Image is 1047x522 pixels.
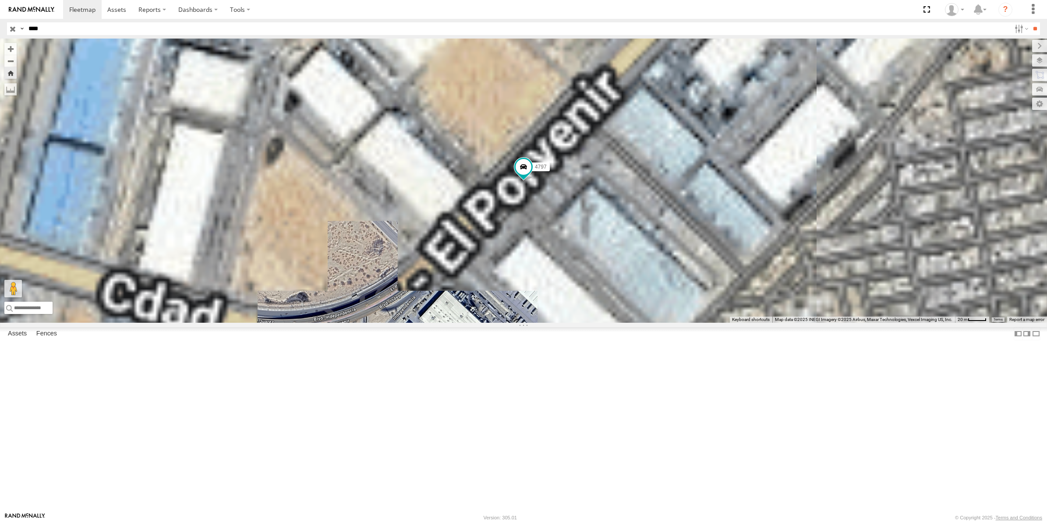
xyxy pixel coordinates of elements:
label: Assets [4,328,31,340]
button: Zoom out [4,55,17,67]
label: Map Settings [1032,98,1047,110]
label: Dock Summary Table to the Right [1022,327,1031,340]
button: Drag Pegman onto the map to open Street View [4,280,22,297]
label: Measure [4,83,17,95]
span: Map data ©2025 INEGI Imagery ©2025 Airbus, Maxar Technologies, Vexcel Imaging US, Inc. [775,317,952,322]
span: 20 m [958,317,968,322]
label: Fences [32,328,61,340]
label: Hide Summary Table [1032,327,1040,340]
button: Zoom Home [4,67,17,79]
label: Dock Summary Table to the Left [1014,327,1022,340]
i: ? [998,3,1012,17]
div: Version: 305.01 [484,515,517,520]
a: Terms and Conditions [996,515,1042,520]
div: Roberto Garcia [942,3,967,16]
img: rand-logo.svg [9,7,54,13]
button: Zoom in [4,43,17,55]
a: Terms [994,318,1003,321]
button: Map Scale: 20 m per 39 pixels [955,317,989,323]
label: Search Query [18,22,25,35]
a: Report a map error [1009,317,1044,322]
div: © Copyright 2025 - [955,515,1042,520]
a: Visit our Website [5,513,45,522]
button: Keyboard shortcuts [732,317,770,323]
span: 4797 [535,164,547,170]
label: Search Filter Options [1011,22,1030,35]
